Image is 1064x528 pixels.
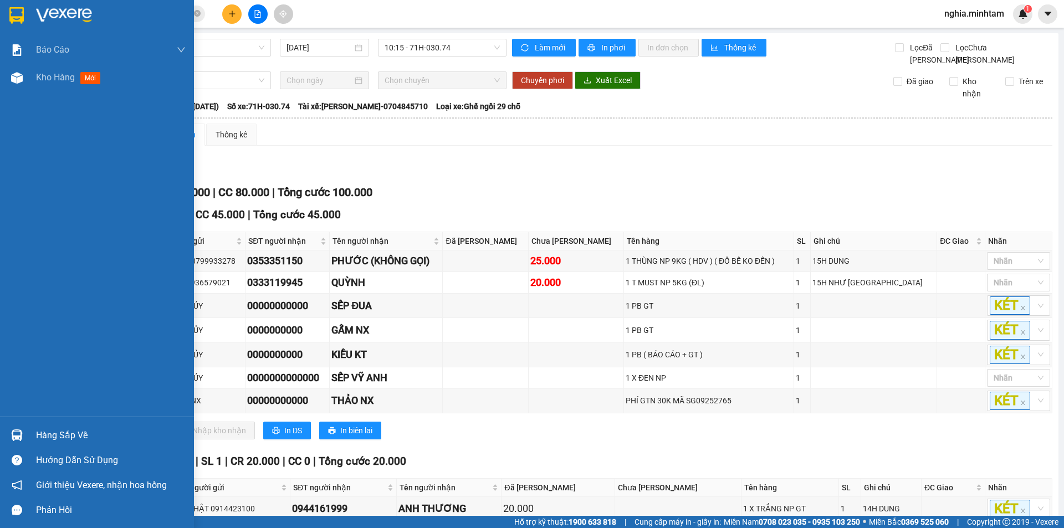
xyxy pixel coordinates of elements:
div: 1 PB ( BÁO CÁO + GT ) [626,348,792,361]
span: plus [228,10,236,18]
span: Người gửi [169,235,234,247]
span: | [196,455,198,468]
td: 0000000000 [245,318,330,342]
span: Giới thiệu Vexere, nhận hoa hồng [36,478,167,492]
div: TIẾN 0936579021 [168,276,243,289]
span: | [225,455,228,468]
div: Hướng dẫn sử dụng [36,452,186,469]
div: SẾP THỦY [168,372,243,384]
span: Xuất Excel [596,74,632,86]
span: KÉT [990,500,1030,518]
span: Hỗ trợ kỹ thuật: [514,516,616,528]
span: message [12,505,22,515]
span: Tên người nhận [400,481,490,494]
td: KIỀU KT [330,343,443,367]
span: Chọn chuyến [385,72,500,89]
th: Chưa [PERSON_NAME] [615,479,741,497]
span: | [625,516,626,528]
div: 1 PB GT [626,300,792,312]
span: bar-chart [710,44,720,53]
span: 1 [1026,5,1030,13]
span: close-circle [194,9,201,19]
div: 0944161999 [292,501,394,516]
span: down [177,45,186,54]
button: downloadNhập kho nhận [171,422,255,439]
div: 1 [796,324,809,336]
span: question-circle [12,455,22,465]
span: CR 20.000 [231,455,280,468]
div: SẾP THỦY [168,300,243,312]
td: GẤM NX [330,318,443,342]
td: PHƯỚC (KHÔNG GỌI) [330,250,443,272]
td: ANH THƯƠNG [397,497,502,521]
button: In đơn chọn [638,39,699,57]
td: SẾP ĐUA [330,294,443,318]
span: Trên xe [1014,75,1047,88]
div: 25.000 [530,253,622,269]
div: 1 [796,394,809,407]
span: | [272,186,275,199]
button: printerIn biên lai [319,422,381,439]
div: SẾP ĐUA [331,298,441,314]
div: PHÍ GTN 30K MÃ SG09252765 [626,394,792,407]
img: warehouse-icon [11,72,23,84]
strong: 0369 525 060 [901,517,949,526]
span: Miền Nam [724,516,860,528]
strong: PHIẾU TRẢ HÀNG [54,15,112,23]
div: KIỀU KT [331,347,441,362]
th: Chưa [PERSON_NAME] [529,232,624,250]
span: Tên người nhận [332,235,431,247]
button: aim [274,4,293,24]
div: 0333119945 [247,275,328,290]
div: 0000000000 [247,347,328,362]
span: 1 THÙNG MÚT NP 6KG [34,78,141,90]
span: SG09252765 [65,25,127,37]
strong: 0708 023 035 - 0935 103 250 [759,517,860,526]
span: 09:38:46 [DATE] [50,59,105,68]
span: copyright [1002,518,1010,526]
span: [PERSON_NAME] [48,6,93,13]
td: 00000000000 [245,294,330,318]
span: N.gửi: [3,49,131,58]
div: Thống kê [216,129,247,141]
td: SẾP VỸ ANH [330,367,443,389]
th: Đã [PERSON_NAME] [443,232,528,250]
strong: 1900 633 818 [569,517,616,526]
th: Đã [PERSON_NAME] [502,479,615,497]
div: 1 [796,300,809,312]
div: 0000000000000 [247,370,328,386]
span: | [283,455,285,468]
span: CC 45.000 [196,208,245,221]
td: QUỲNH [330,272,443,294]
span: | [248,208,250,221]
div: 15H DUNG [812,255,935,267]
button: syncLàm mới [512,39,576,57]
span: close-circle [194,10,201,17]
div: Nhãn [988,481,1049,494]
span: Miền Bắc [869,516,949,528]
span: Tổng cước 20.000 [319,455,406,468]
span: AMAZON - [29,69,64,78]
div: 1 [796,276,809,289]
div: 1 THÙNG NP 9KG ( HDV ) ( ĐỔ BỂ KO ĐỀN ) [626,255,792,267]
div: 1 [796,255,809,267]
span: 02835350873 [83,49,131,58]
span: caret-down [1043,9,1053,19]
span: close [1020,305,1026,311]
span: close [1020,354,1026,360]
span: Thống kê [724,42,758,54]
span: Lọc Đã [PERSON_NAME] [906,42,971,66]
td: 00000000000 [245,389,330,413]
button: printerIn DS [263,422,311,439]
span: close [1020,508,1026,514]
span: In DS [284,424,302,437]
span: In biên lai [340,424,372,437]
div: NHẬT 0914423100 [188,503,288,515]
div: SẾP THỦY [168,348,243,361]
div: HÙNG 0799933278 [168,255,243,267]
span: CC 0 [288,455,310,468]
span: printer [328,427,336,435]
img: logo-vxr [9,7,24,24]
div: Phản hồi [36,502,186,519]
span: | [213,186,216,199]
